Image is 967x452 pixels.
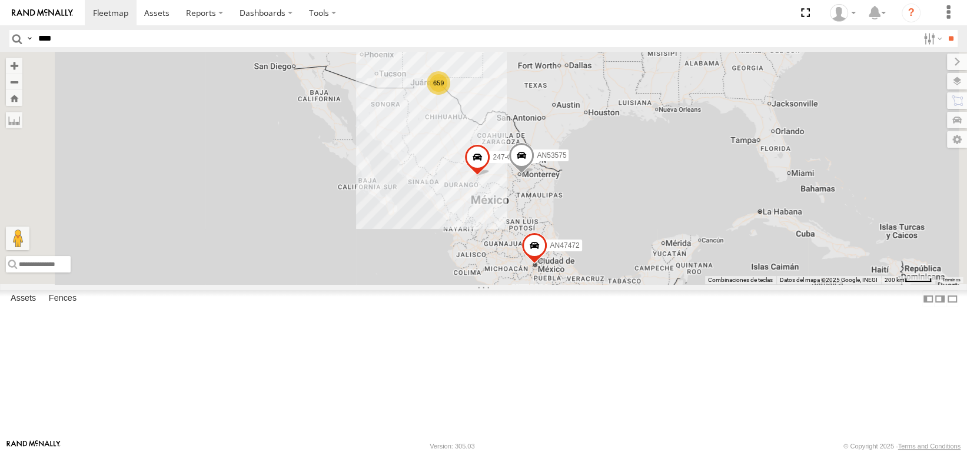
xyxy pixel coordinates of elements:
label: Assets [5,291,42,307]
div: 659 [427,71,450,95]
div: Version: 305.03 [430,443,474,450]
span: Datos del mapa ©2025 Google, INEGI [780,277,878,283]
a: Terms and Conditions [898,443,961,450]
label: Search Filter Options [919,30,944,47]
button: Zoom in [6,58,22,74]
label: Search Query [25,30,34,47]
button: Zoom Home [6,90,22,106]
label: Fences [43,291,82,307]
span: 200 km [885,277,905,283]
span: AN47472 [550,241,579,249]
img: rand-logo.svg [12,9,73,17]
label: Map Settings [947,131,967,148]
button: Arrastra al hombrecito al mapa para abrir Street View [6,227,29,250]
button: Escala del mapa: 200 km por 42 píxeles [881,276,935,284]
label: Dock Summary Table to the Right [934,290,946,307]
label: Dock Summary Table to the Left [922,290,934,307]
button: Zoom out [6,74,22,90]
span: 247-CAMARA [493,153,537,161]
a: Términos [942,277,961,282]
div: Erick Ramirez [826,4,860,22]
label: Hide Summary Table [946,290,958,307]
div: © Copyright 2025 - [843,443,961,450]
button: Combinaciones de teclas [708,276,773,284]
span: AN53575 [537,151,566,159]
label: Measure [6,112,22,128]
a: Visit our Website [6,440,61,452]
i: ? [902,4,921,22]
